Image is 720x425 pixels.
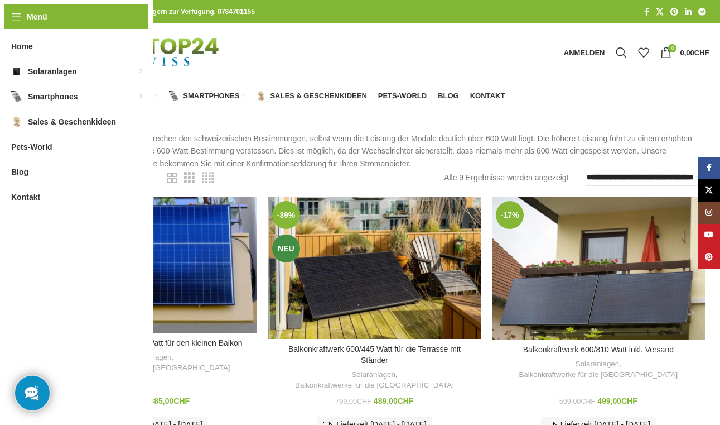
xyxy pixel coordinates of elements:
bdi: 385,00 [150,397,190,405]
span: CHF [621,397,637,405]
span: Sales & Geschenkideen [270,92,366,101]
a: Sales & Geschenkideen [256,85,366,107]
div: Hauptnavigation [39,85,511,107]
span: Pets-World [378,92,427,101]
a: Facebook Social Link [641,4,653,20]
img: Sales & Geschenkideen [11,116,22,127]
span: Smartphones [28,87,78,107]
span: Kontakt [11,187,40,207]
a: Anmelden [558,41,611,64]
a: YouTube Social Link [698,224,720,246]
a: 0 0,00CHF [655,41,714,64]
a: Balkonkraftwerk 600/810 Watt inkl. Versand [492,197,704,340]
span: Solaranlagen [28,61,77,82]
a: Blog [438,85,459,107]
span: Blog [11,162,28,182]
a: Solaranlagen [351,370,395,380]
a: Balkonkraftwerk 600/810 Watt inkl. Versand [523,345,674,354]
a: Smartphones [169,85,245,107]
a: Balkonkraftwerk 600/445 Watt für die Terrasse mit Ständer [288,345,461,365]
a: Suche [610,41,632,64]
bdi: 0,00 [680,49,709,57]
span: Kontakt [470,92,505,101]
a: Instagram Social Link [698,202,720,224]
p: Alle 9 Ergebnisse werden angezeigt [444,171,568,184]
span: CHF [581,398,595,405]
span: CHF [398,397,414,405]
a: Balkonkraftwerke für die [GEOGRAPHIC_DATA] [519,370,678,380]
a: Pinterest Social Link [667,4,682,20]
a: Balkonkraftwerk 600/445 Watt für die Terrasse mit Ständer [268,197,481,339]
span: Neu [272,235,300,262]
a: Rasteransicht 4 [202,171,214,185]
img: Solaranlagen [11,66,22,77]
span: Smartphones [183,92,239,101]
span: Menü [27,11,47,23]
img: Sales & Geschenkideen [256,91,266,101]
a: LinkedIn Social Link [682,4,695,20]
span: -17% [496,201,524,229]
a: Solaranlagen [576,359,619,370]
span: Pets-World [11,137,52,157]
span: CHF [694,49,709,57]
bdi: 599,00 [559,398,595,405]
img: Smartphones [11,91,22,102]
a: Pinterest Social Link [698,246,720,269]
a: Balkonkraftwerke für die [GEOGRAPHIC_DATA] [295,380,454,391]
img: Smartphones [169,91,179,101]
div: Meine Wunschliste [632,41,655,64]
bdi: 799,00 [336,398,371,405]
a: Rasteransicht 2 [167,171,177,185]
bdi: 489,00 [374,397,414,405]
span: CHF [357,398,371,405]
a: X Social Link [698,179,720,202]
select: Shop-Reihenfolge [586,170,705,186]
strong: Bei allen Fragen stehen wir Ihnen gern zur Verfügung. 0784701155 [45,8,255,16]
span: -39% [272,201,300,229]
span: CHF [173,397,190,405]
a: Telegram Social Link [695,4,709,20]
span: Anmelden [564,49,605,56]
div: , [274,370,475,390]
a: Facebook Social Link [698,157,720,179]
div: , [497,359,699,380]
p: Unsere Balkonkraftwerke entsprechen den schweizerischen Bestimmungen, selbst wenn die Leistung de... [45,132,709,170]
bdi: 499,00 [597,397,637,405]
a: X Social Link [653,4,667,20]
a: Kontakt [470,85,505,107]
a: Pets-World [378,85,427,107]
span: Blog [438,92,459,101]
span: Sales & Geschenkideen [28,112,116,132]
span: Home [11,36,33,56]
span: 0 [668,44,676,52]
a: Rasteransicht 3 [184,171,195,185]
